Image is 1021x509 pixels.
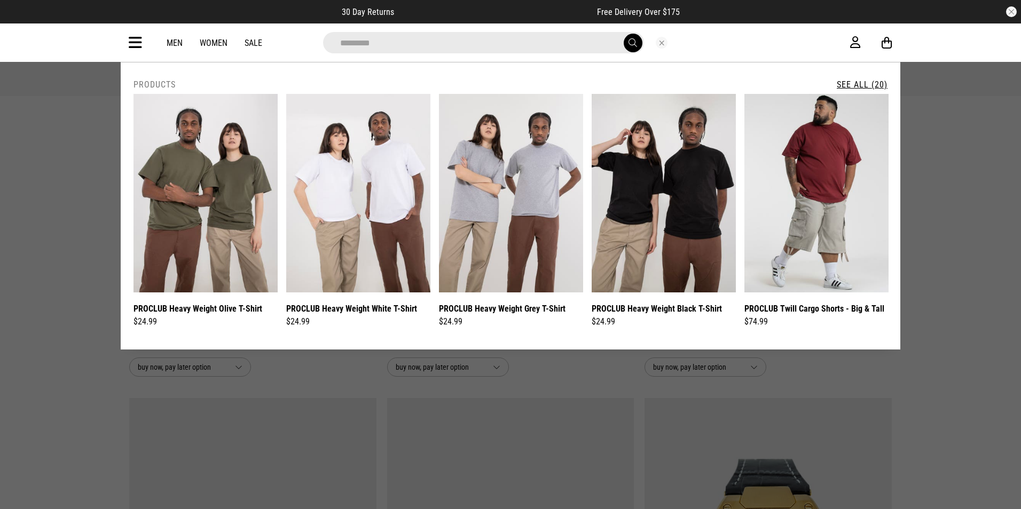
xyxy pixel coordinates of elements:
[342,7,394,17] span: 30 Day Returns
[597,7,680,17] span: Free Delivery Over $175
[415,6,576,17] iframe: Customer reviews powered by Trustpilot
[656,37,667,49] button: Close search
[592,315,736,328] div: $24.99
[133,94,278,292] img: Proclub Heavy Weight Olive T-shirt in Green
[200,38,227,48] a: Women
[133,315,278,328] div: $24.99
[133,79,176,90] h2: Products
[744,315,889,328] div: $74.99
[245,38,262,48] a: Sale
[133,302,262,315] a: PROCLUB Heavy Weight Olive T-Shirt
[439,302,566,315] a: PROCLUB Heavy Weight Grey T-Shirt
[286,315,430,328] div: $24.99
[9,4,41,36] button: Open LiveChat chat widget
[744,94,889,292] img: Proclub Twill Cargo Shorts - Big & Tall in Beige
[439,315,583,328] div: $24.99
[167,38,183,48] a: Men
[744,302,884,315] a: PROCLUB Twill Cargo Shorts - Big & Tall
[592,94,736,292] img: Proclub Heavy Weight Black T-shirt in Black
[439,94,583,292] img: Proclub Heavy Weight Grey T-shirt in Grey
[286,94,430,292] img: Proclub Heavy Weight White T-shirt in White
[286,302,417,315] a: PROCLUB Heavy Weight White T-Shirt
[837,79,888,90] a: See All (20)
[592,302,722,315] a: PROCLUB Heavy Weight Black T-Shirt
